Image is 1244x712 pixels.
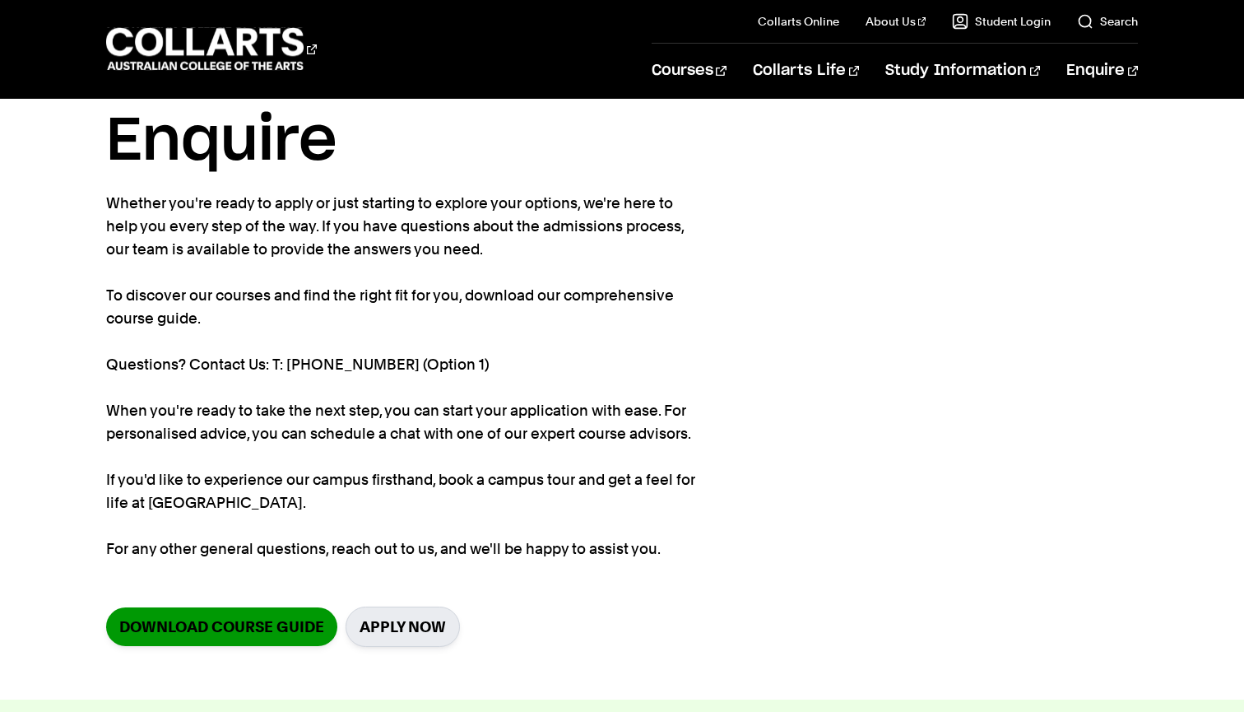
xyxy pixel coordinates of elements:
a: Collarts Online [758,13,839,30]
a: Collarts Life [753,44,859,98]
a: Student Login [952,13,1051,30]
a: Apply Now [346,607,460,647]
a: Enquire [1066,44,1138,98]
a: Study Information [885,44,1040,98]
a: Download Course Guide [106,607,337,646]
h1: Enquire [106,105,1139,179]
a: Courses [652,44,726,98]
div: Go to homepage [106,26,317,72]
p: Whether you're ready to apply or just starting to explore your options, we're here to help you ev... [106,192,707,561]
a: About Us [866,13,926,30]
a: Search [1077,13,1138,30]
